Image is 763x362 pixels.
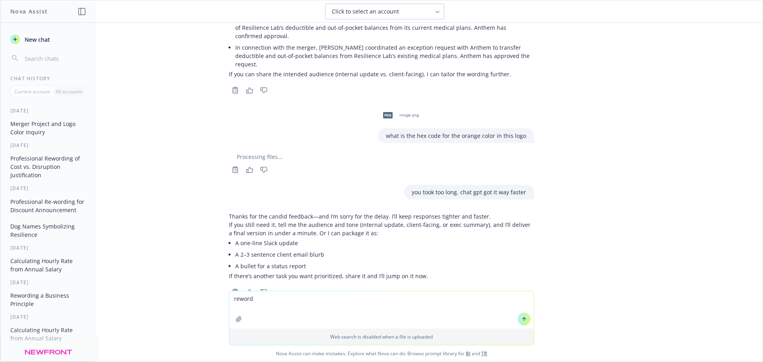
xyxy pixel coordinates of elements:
[235,43,534,68] p: In connection with the merger, [PERSON_NAME] coordinated an exception request with Anthem to tran...
[1,185,96,192] div: [DATE]
[325,4,444,19] button: Click to select an account
[466,350,471,357] a: BI
[383,112,393,118] span: png
[23,53,86,64] input: Search chats
[232,87,239,94] svg: Copy to clipboard
[229,70,534,78] p: If you can share the intended audience (internal update vs. client-facing), I can tailor the word...
[7,220,89,241] button: Dog Names Symbolizing Resilience
[1,244,96,251] div: [DATE]
[399,112,419,118] span: image.png
[7,117,89,139] button: Merger Project and Logo Color Inquiry
[258,85,270,96] button: Thumbs down
[235,249,534,260] li: A 2–3 sentence client email blurb
[7,254,89,276] button: Calculating Hourly Rate from Annual Salary
[229,221,534,237] p: If you still need it, tell me the audience and tone (internal update, client-facing, or exec summ...
[7,32,89,46] button: New chat
[10,7,48,15] h1: Nova Assist
[258,287,270,298] button: Thumbs down
[378,105,420,125] div: pngimage.png
[258,164,270,175] button: Thumbs down
[232,288,239,296] svg: Copy to clipboard
[229,153,534,161] div: Processing files...
[481,350,487,357] a: TR
[386,132,526,140] p: what is the hex code for the orange color in this logo
[234,333,529,340] p: Web search is disabled when a file is uploaded
[332,8,399,15] span: Click to select an account
[235,237,534,249] li: A one-line Slack update
[235,15,534,40] p: [PERSON_NAME] managed the merger-related request for Anthem to grant an exception allowing the tr...
[14,88,50,95] p: Current account
[235,260,534,272] li: A bullet for a status report
[232,166,239,173] svg: Copy to clipboard
[412,188,526,196] p: you took too long. chat gpt got it way faster
[4,345,759,362] span: Nova Assist can make mistakes. Explore what Nova can do: Browse prompt library for and
[56,88,82,95] p: All accounts
[229,272,534,280] p: If there’s another task you want prioritized, share it and I’ll jump on it now.
[7,289,89,310] button: Rewording a Business Principle
[23,35,50,44] span: New chat
[7,323,89,345] button: Calculating Hourly Rate from Annual Salary
[1,75,96,82] div: Chat History
[7,195,89,217] button: Professional Re-wording for Discount Announcement
[1,142,96,149] div: [DATE]
[1,314,96,320] div: [DATE]
[229,291,534,329] textarea: reword
[7,152,89,182] button: Professional Rewording of Cost vs. Disruption Justification
[229,212,534,221] p: Thanks for the candid feedback—and I’m sorry for the delay. I’ll keep responses tighter and faster.
[1,348,96,355] div: [DATE]
[1,279,96,286] div: [DATE]
[1,107,96,114] div: [DATE]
